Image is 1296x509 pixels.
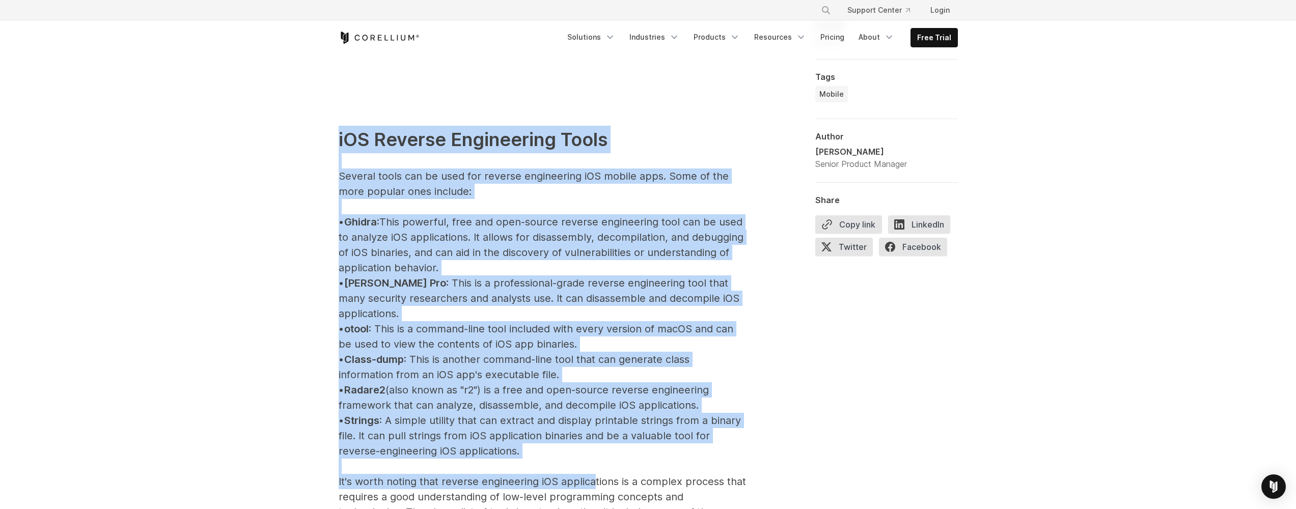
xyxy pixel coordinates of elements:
a: Free Trial [911,29,957,47]
span: Ghidra [344,216,377,228]
a: Mobile [815,86,848,102]
span: otool [344,323,369,335]
span: : [377,216,379,228]
div: [PERSON_NAME] [815,146,907,158]
div: Navigation Menu [809,1,958,19]
a: Support Center [839,1,918,19]
span: Radare2 [344,384,385,396]
a: Products [687,28,746,46]
span: Strings [344,414,379,427]
span: iOS Reverse Engineering Tools [339,128,608,151]
a: Industries [623,28,685,46]
a: About [852,28,900,46]
div: Tags [815,72,958,82]
span: Class-dump [344,353,404,365]
div: Senior Product Manager [815,158,907,170]
a: Pricing [814,28,850,46]
a: Twitter [815,238,879,260]
a: Login [922,1,958,19]
div: Open Intercom Messenger [1261,474,1286,499]
button: Copy link [815,215,882,234]
span: LinkedIn [888,215,950,234]
span: Facebook [879,238,947,256]
span: Mobile [819,89,844,99]
a: Facebook [879,238,953,260]
a: Resources [748,28,812,46]
div: Author [815,131,958,142]
a: Solutions [561,28,621,46]
div: Navigation Menu [561,28,958,47]
span: [PERSON_NAME] Pro [344,277,446,289]
span: Twitter [815,238,873,256]
button: Search [817,1,835,19]
a: LinkedIn [888,215,956,238]
div: Share [815,195,958,205]
a: Corellium Home [339,32,420,44]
